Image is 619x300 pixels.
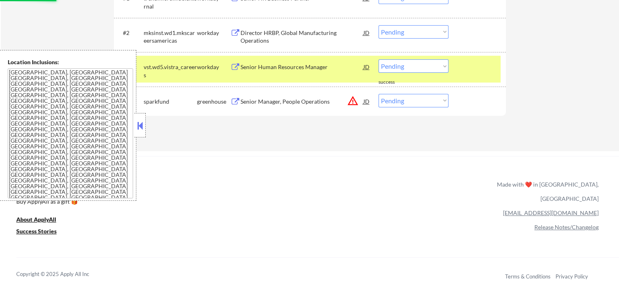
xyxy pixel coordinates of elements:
[197,63,230,71] div: workday
[16,199,98,204] div: Buy ApplyAll as a gift 🎁
[123,29,137,37] div: #2
[378,79,411,86] div: success
[16,189,327,197] a: Refer & earn free applications 👯‍♀️
[503,209,599,216] a: [EMAIL_ADDRESS][DOMAIN_NAME]
[16,216,56,223] u: About ApplyAll
[534,224,599,230] a: Release Notes/Changelog
[363,25,371,40] div: JD
[241,63,363,71] div: Senior Human Resources Manager
[16,197,98,207] a: Buy ApplyAll as a gift 🎁
[197,98,230,106] div: greenhouse
[144,29,197,45] div: mksinst.wd1.mkscareersamericas
[241,29,363,45] div: Director HRBP, Global Manufacturing Operations
[556,273,588,280] a: Privacy Policy
[505,273,551,280] a: Terms & Conditions
[363,94,371,109] div: JD
[16,215,68,225] a: About ApplyAll
[16,228,57,235] u: Success Stories
[241,98,363,106] div: Senior Manager, People Operations
[347,95,359,107] button: warning_amber
[144,63,197,79] div: vst.wd5.vistra_careers
[363,59,371,74] div: JD
[197,29,230,37] div: workday
[144,98,197,106] div: sparkfund
[16,270,110,278] div: Copyright © 2025 Apply All Inc
[16,227,68,237] a: Success Stories
[8,58,133,66] div: Location Inclusions:
[494,177,599,206] div: Made with ❤️ in [GEOGRAPHIC_DATA], [GEOGRAPHIC_DATA]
